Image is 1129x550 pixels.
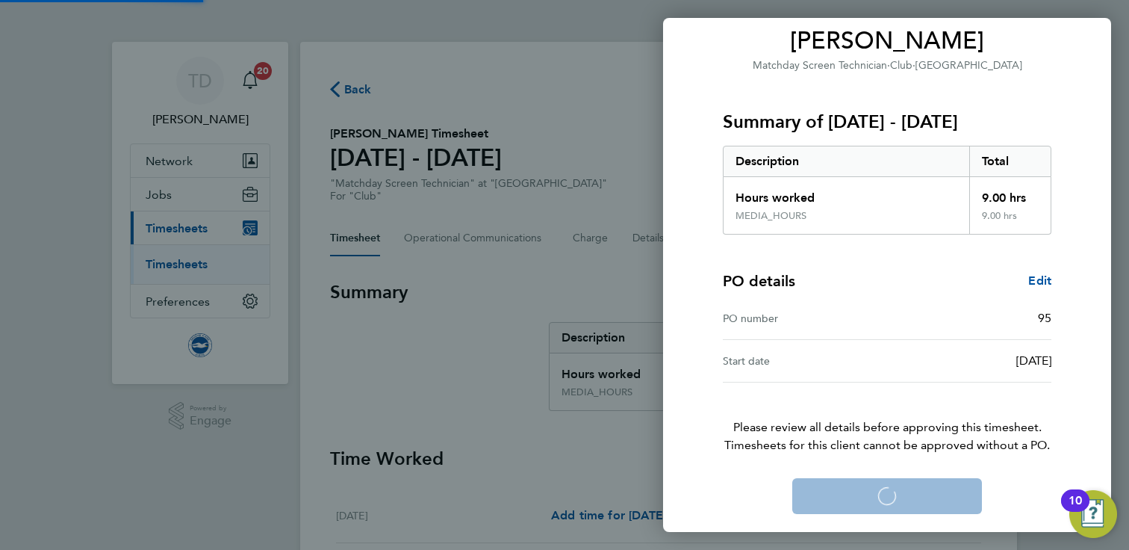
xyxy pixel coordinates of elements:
[890,59,912,72] span: Club
[969,210,1051,234] div: 9.00 hrs
[723,26,1051,56] span: [PERSON_NAME]
[753,59,887,72] span: Matchday Screen Technician
[1038,311,1051,325] span: 95
[1069,501,1082,520] div: 10
[969,177,1051,210] div: 9.00 hrs
[723,110,1051,134] h3: Summary of [DATE] - [DATE]
[1069,490,1117,538] button: Open Resource Center, 10 new notifications
[705,383,1069,454] p: Please review all details before approving this timesheet.
[887,59,890,72] span: ·
[887,352,1051,370] div: [DATE]
[1028,272,1051,290] a: Edit
[723,271,795,291] h4: PO details
[912,59,915,72] span: ·
[723,309,887,327] div: PO number
[735,210,806,222] div: MEDIA_HOURS
[705,436,1069,454] span: Timesheets for this client cannot be approved without a PO.
[969,146,1051,176] div: Total
[724,146,969,176] div: Description
[724,177,969,210] div: Hours worked
[723,352,887,370] div: Start date
[723,146,1051,235] div: Summary of 01 - 30 Sep 2025
[915,59,1022,72] span: [GEOGRAPHIC_DATA]
[1028,274,1051,288] span: Edit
